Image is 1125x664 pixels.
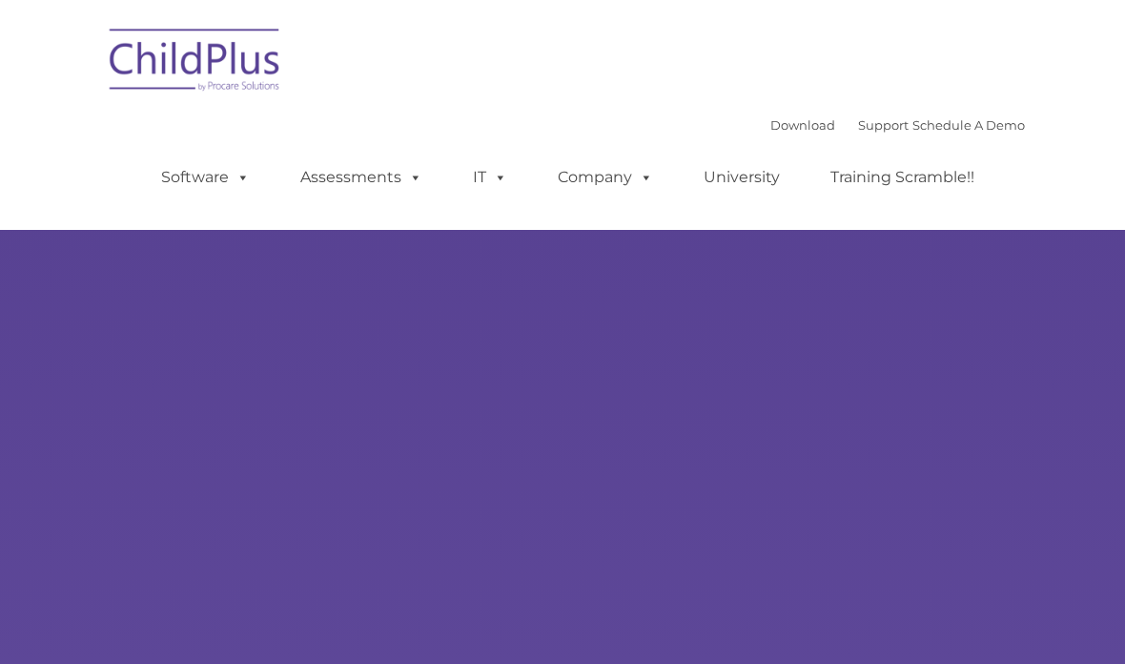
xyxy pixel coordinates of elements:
a: IT [454,158,526,197]
a: University [685,158,799,197]
a: Company [539,158,672,197]
a: Software [142,158,269,197]
a: Schedule A Demo [912,117,1025,133]
a: Training Scramble!! [811,158,993,197]
a: Support [858,117,909,133]
font: | [770,117,1025,133]
a: Download [770,117,835,133]
img: ChildPlus by Procare Solutions [100,15,291,111]
a: Assessments [281,158,441,197]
